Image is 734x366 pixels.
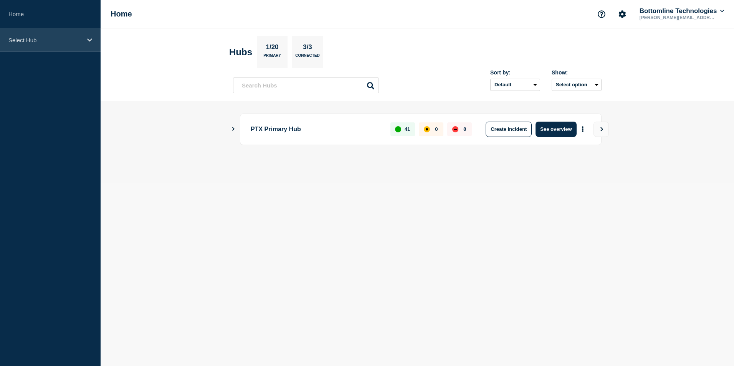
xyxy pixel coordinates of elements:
[490,69,540,76] div: Sort by:
[552,69,602,76] div: Show:
[486,122,532,137] button: Create incident
[578,122,588,136] button: More actions
[231,126,235,132] button: Show Connected Hubs
[229,47,252,58] h2: Hubs
[452,126,458,132] div: down
[536,122,576,137] button: See overview
[593,122,609,137] button: View
[111,10,132,18] h1: Home
[435,126,438,132] p: 0
[614,6,630,22] button: Account settings
[233,77,379,93] input: Search Hubs
[263,43,281,53] p: 1/20
[300,43,315,53] p: 3/3
[424,126,430,132] div: affected
[8,37,82,43] p: Select Hub
[490,79,540,91] select: Sort by
[463,126,466,132] p: 0
[638,7,726,15] button: Bottomline Technologies
[638,15,718,20] p: [PERSON_NAME][EMAIL_ADDRESS][PERSON_NAME][DOMAIN_NAME]
[552,79,602,91] button: Select option
[263,53,281,61] p: Primary
[295,53,319,61] p: Connected
[395,126,401,132] div: up
[405,126,410,132] p: 41
[251,122,382,137] p: PTX Primary Hub
[593,6,610,22] button: Support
